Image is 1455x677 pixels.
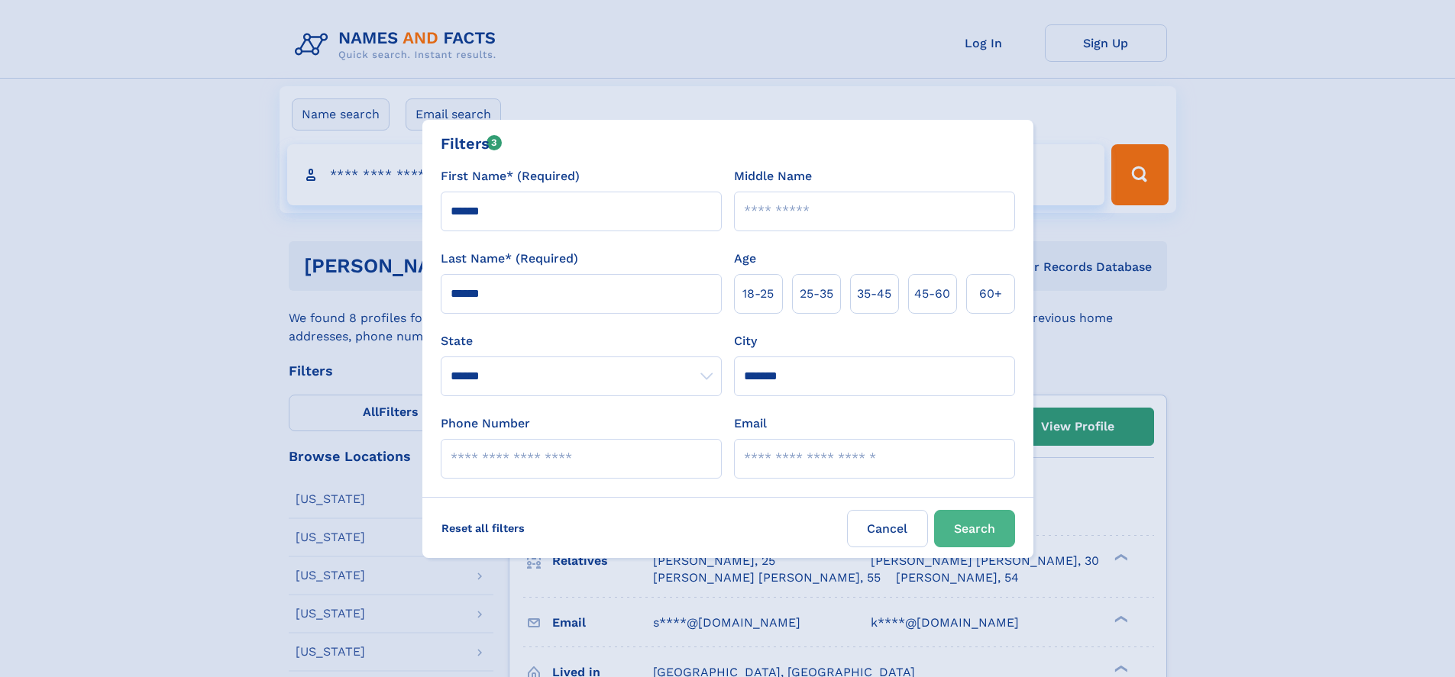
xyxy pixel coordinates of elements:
[742,285,774,303] span: 18‑25
[800,285,833,303] span: 25‑35
[734,250,756,268] label: Age
[734,332,757,350] label: City
[441,332,722,350] label: State
[979,285,1002,303] span: 60+
[914,285,950,303] span: 45‑60
[734,167,812,185] label: Middle Name
[441,250,578,268] label: Last Name* (Required)
[432,510,535,546] label: Reset all filters
[441,132,503,155] div: Filters
[857,285,891,303] span: 35‑45
[734,414,767,433] label: Email
[934,510,1015,547] button: Search
[441,414,530,433] label: Phone Number
[847,510,928,547] label: Cancel
[441,167,580,185] label: First Name* (Required)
